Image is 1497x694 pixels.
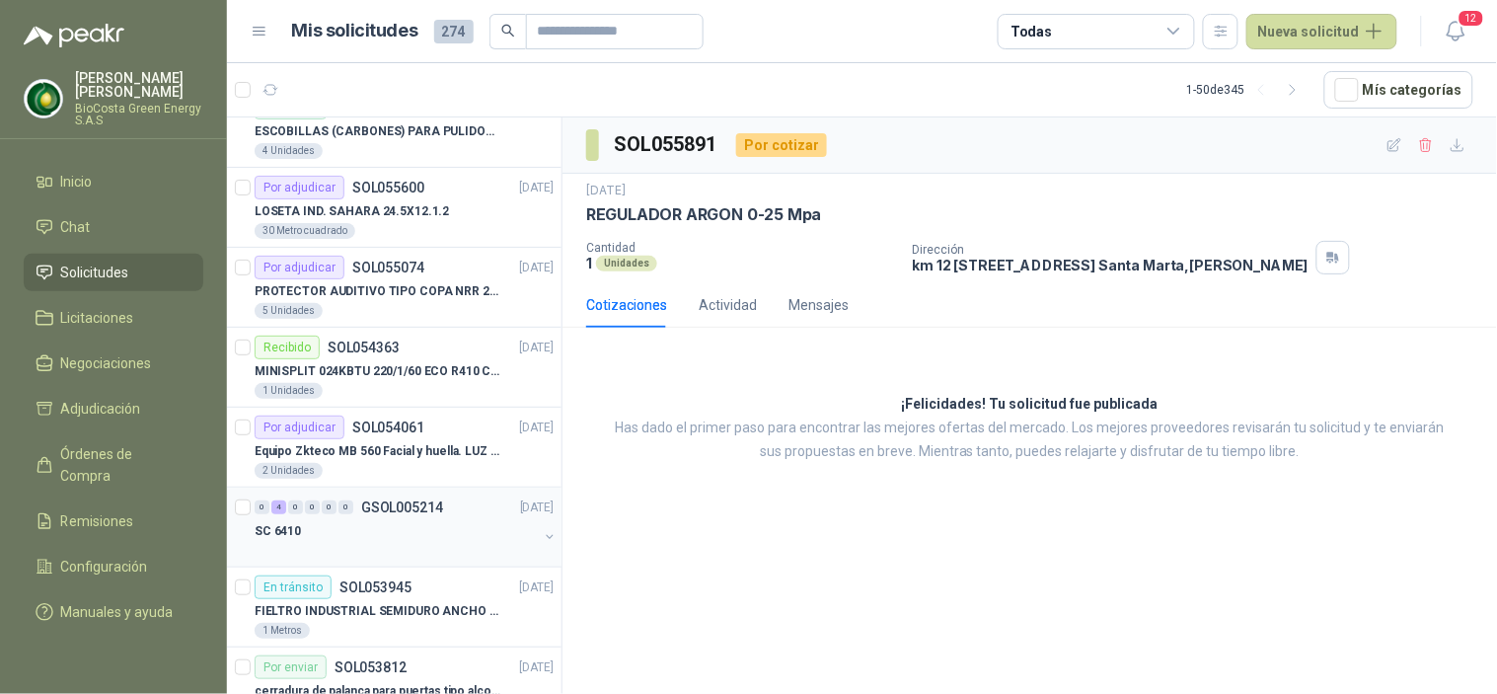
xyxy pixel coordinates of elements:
[1010,21,1052,42] div: Todas
[255,501,269,514] div: 0
[288,501,303,514] div: 0
[902,393,1159,417] h3: ¡Felicidades! Tu solicitud fue publicada
[24,163,203,200] a: Inicio
[24,593,203,631] a: Manuales y ayuda
[24,208,203,246] a: Chat
[255,256,344,279] div: Por adjudicar
[586,294,667,316] div: Cotizaciones
[255,655,327,679] div: Por enviar
[61,443,185,487] span: Órdenes de Compra
[586,204,822,225] p: REGULADOR ARGON 0-25 Mpa
[255,602,500,621] p: FIELTRO INDUSTRIAL SEMIDURO ANCHO 25 MM
[520,658,554,677] p: [DATE]
[913,257,1309,273] p: km 12 [STREET_ADDRESS] Santa Marta , [PERSON_NAME]
[520,499,554,517] p: [DATE]
[61,262,129,283] span: Solicitudes
[271,501,286,514] div: 4
[255,383,323,399] div: 1 Unidades
[586,241,897,255] p: Cantidad
[335,660,407,674] p: SOL053812
[61,307,134,329] span: Licitaciones
[255,202,449,221] p: LOSETA IND. SAHARA 24.5X12.1.2
[292,17,418,45] h1: Mis solicitudes
[255,176,344,199] div: Por adjudicar
[520,339,554,357] p: [DATE]
[612,417,1448,464] p: Has dado el primer paso para encontrar las mejores ofertas del mercado. Los mejores proveedores r...
[255,143,323,159] div: 4 Unidades
[61,352,152,374] span: Negociaciones
[24,435,203,495] a: Órdenes de Compra
[501,24,515,38] span: search
[227,88,561,168] a: Por enviarSOL055870[DATE] ESCOBILLAS (CARBONES) PARA PULIDORA DEWALT4 Unidades
[61,601,174,623] span: Manuales y ayuda
[361,501,443,514] p: GSOL005214
[227,408,561,488] a: Por adjudicarSOL054061[DATE] Equipo Zkteco MB 560 Facial y huella. LUZ VISIBLE2 Unidades
[61,171,93,193] span: Inicio
[255,576,332,599] div: En tránsito
[520,578,554,597] p: [DATE]
[596,256,657,271] div: Unidades
[255,496,558,559] a: 0 4 0 0 0 0 GSOL005214[DATE] SC 6410
[24,24,124,47] img: Logo peakr
[520,179,554,197] p: [DATE]
[322,501,337,514] div: 0
[255,463,323,479] div: 2 Unidades
[328,341,400,354] p: SOL054363
[255,623,310,639] div: 1 Metros
[352,181,424,194] p: SOL055600
[255,122,500,141] p: ESCOBILLAS (CARBONES) PARA PULIDORA DEWALT
[305,501,320,514] div: 0
[255,223,355,239] div: 30 Metro cuadrado
[61,216,91,238] span: Chat
[615,129,720,160] h3: SOL055891
[255,282,500,301] p: PROTECTOR AUDITIVO TIPO COPA NRR 23dB
[520,259,554,277] p: [DATE]
[24,502,203,540] a: Remisiones
[61,510,134,532] span: Remisiones
[24,548,203,585] a: Configuración
[913,243,1309,257] p: Dirección
[352,261,424,274] p: SOL055074
[61,398,141,420] span: Adjudicación
[1438,14,1473,49] button: 12
[352,421,424,434] p: SOL054061
[434,20,474,43] span: 274
[255,416,344,439] div: Por adjudicar
[24,299,203,337] a: Licitaciones
[699,294,757,316] div: Actividad
[338,501,353,514] div: 0
[75,71,203,99] p: [PERSON_NAME] [PERSON_NAME]
[227,328,561,408] a: RecibidoSOL054363[DATE] MINISPLIT 024KBTU 220/1/60 ECO R410 C/FR1 Unidades
[255,303,323,319] div: 5 Unidades
[255,336,320,359] div: Recibido
[227,248,561,328] a: Por adjudicarSOL055074[DATE] PROTECTOR AUDITIVO TIPO COPA NRR 23dB5 Unidades
[1246,14,1397,49] button: Nueva solicitud
[24,254,203,291] a: Solicitudes
[586,182,626,200] p: [DATE]
[520,419,554,437] p: [DATE]
[255,522,301,541] p: SC 6410
[1324,71,1473,109] button: Mís categorías
[736,133,827,157] div: Por cotizar
[227,568,561,648] a: En tránsitoSOL053945[DATE] FIELTRO INDUSTRIAL SEMIDURO ANCHO 25 MM1 Metros
[24,390,203,427] a: Adjudicación
[1458,9,1485,28] span: 12
[61,556,148,578] span: Configuración
[788,294,849,316] div: Mensajes
[227,168,561,248] a: Por adjudicarSOL055600[DATE] LOSETA IND. SAHARA 24.5X12.1.230 Metro cuadrado
[25,80,62,117] img: Company Logo
[255,362,500,381] p: MINISPLIT 024KBTU 220/1/60 ECO R410 C/FR
[255,442,500,461] p: Equipo Zkteco MB 560 Facial y huella. LUZ VISIBLE
[24,345,203,382] a: Negociaciones
[339,580,412,594] p: SOL053945
[75,103,203,126] p: BioCosta Green Energy S.A.S
[1187,74,1309,106] div: 1 - 50 de 345
[586,255,592,271] p: 1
